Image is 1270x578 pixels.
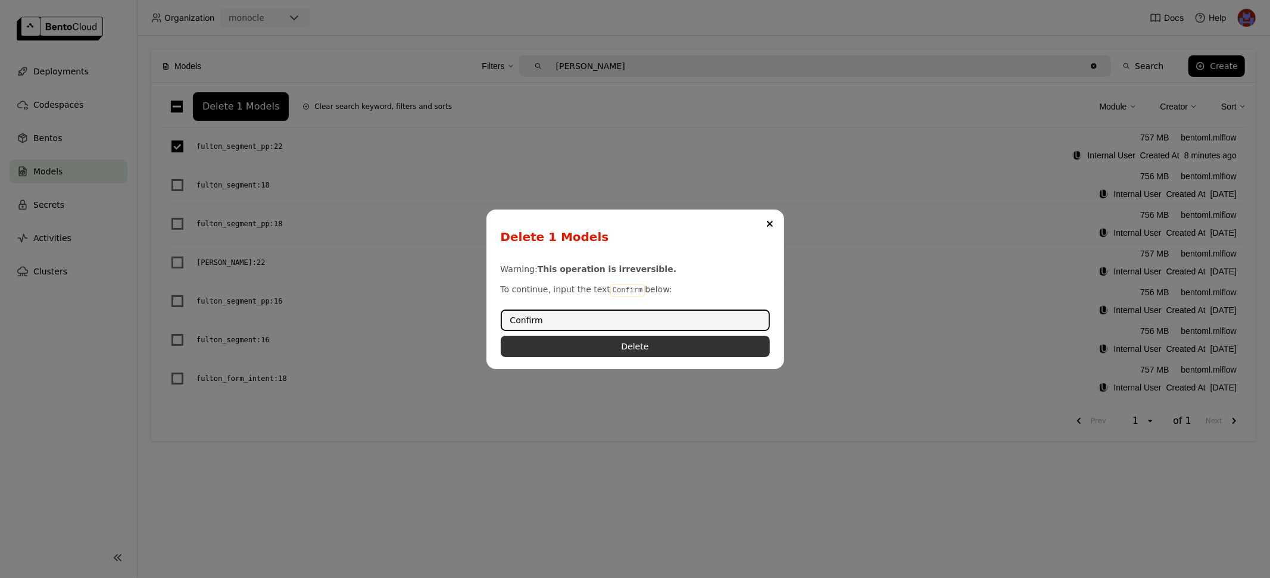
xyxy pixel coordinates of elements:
div: dialog [486,210,784,369]
span: To continue, input the text [501,285,610,294]
code: Confirm [610,285,645,296]
b: This operation is irreversible. [538,264,676,274]
div: Delete 1 Models [501,229,765,245]
button: Close [763,217,777,231]
span: below: [645,285,672,294]
span: Warning: [501,264,538,274]
button: Delete [501,336,770,357]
